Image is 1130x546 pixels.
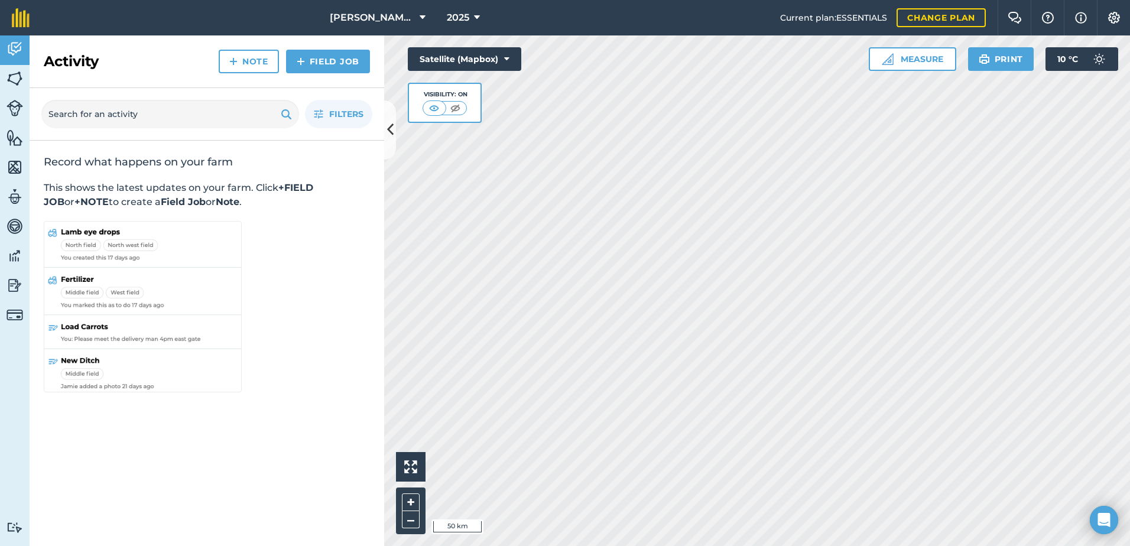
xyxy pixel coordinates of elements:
[1057,47,1078,71] span: 10 ° C
[7,277,23,294] img: svg+xml;base64,PD94bWwgdmVyc2lvbj0iMS4wIiBlbmNvZGluZz0idXRmLTgiPz4KPCEtLSBHZW5lcmF0b3I6IEFkb2JlIE...
[427,102,441,114] img: svg+xml;base64,PHN2ZyB4bWxucz0iaHR0cDovL3d3dy53My5vcmcvMjAwMC9zdmciIHdpZHRoPSI1MCIgaGVpZ2h0PSI0MC...
[7,129,23,147] img: svg+xml;base64,PHN2ZyB4bWxucz0iaHR0cDovL3d3dy53My5vcmcvMjAwMC9zdmciIHdpZHRoPSI1NiIgaGVpZ2h0PSI2MC...
[1045,47,1118,71] button: 10 °C
[41,100,299,128] input: Search for an activity
[404,460,417,473] img: Four arrows, one pointing top left, one top right, one bottom right and the last bottom left
[330,11,415,25] span: [PERSON_NAME] ASAHI PADDOCKS
[968,47,1034,71] button: Print
[7,188,23,206] img: svg+xml;base64,PD94bWwgdmVyc2lvbj0iMS4wIiBlbmNvZGluZz0idXRmLTgiPz4KPCEtLSBHZW5lcmF0b3I6IEFkb2JlIE...
[281,107,292,121] img: svg+xml;base64,PHN2ZyB4bWxucz0iaHR0cDovL3d3dy53My5vcmcvMjAwMC9zdmciIHdpZHRoPSIxOSIgaGVpZ2h0PSIyNC...
[305,100,372,128] button: Filters
[219,50,279,73] a: Note
[1107,12,1121,24] img: A cog icon
[7,307,23,323] img: svg+xml;base64,PD94bWwgdmVyc2lvbj0iMS4wIiBlbmNvZGluZz0idXRmLTgiPz4KPCEtLSBHZW5lcmF0b3I6IEFkb2JlIE...
[74,196,109,207] strong: +NOTE
[979,52,990,66] img: svg+xml;base64,PHN2ZyB4bWxucz0iaHR0cDovL3d3dy53My5vcmcvMjAwMC9zdmciIHdpZHRoPSIxOSIgaGVpZ2h0PSIyNC...
[1087,47,1111,71] img: svg+xml;base64,PD94bWwgdmVyc2lvbj0iMS4wIiBlbmNvZGluZz0idXRmLTgiPz4KPCEtLSBHZW5lcmF0b3I6IEFkb2JlIE...
[448,102,463,114] img: svg+xml;base64,PHN2ZyB4bWxucz0iaHR0cDovL3d3dy53My5vcmcvMjAwMC9zdmciIHdpZHRoPSI1MCIgaGVpZ2h0PSI0MC...
[329,108,363,121] span: Filters
[229,54,238,69] img: svg+xml;base64,PHN2ZyB4bWxucz0iaHR0cDovL3d3dy53My5vcmcvMjAwMC9zdmciIHdpZHRoPSIxNCIgaGVpZ2h0PSIyNC...
[7,247,23,265] img: svg+xml;base64,PD94bWwgdmVyc2lvbj0iMS4wIiBlbmNvZGluZz0idXRmLTgiPz4KPCEtLSBHZW5lcmF0b3I6IEFkb2JlIE...
[869,47,956,71] button: Measure
[44,52,99,71] h2: Activity
[44,155,370,169] h2: Record what happens on your farm
[7,217,23,235] img: svg+xml;base64,PD94bWwgdmVyc2lvbj0iMS4wIiBlbmNvZGluZz0idXRmLTgiPz4KPCEtLSBHZW5lcmF0b3I6IEFkb2JlIE...
[286,50,370,73] a: Field Job
[161,196,206,207] strong: Field Job
[1041,12,1055,24] img: A question mark icon
[402,493,420,511] button: +
[1075,11,1087,25] img: svg+xml;base64,PHN2ZyB4bWxucz0iaHR0cDovL3d3dy53My5vcmcvMjAwMC9zdmciIHdpZHRoPSIxNyIgaGVpZ2h0PSIxNy...
[423,90,467,99] div: Visibility: On
[402,511,420,528] button: –
[44,181,370,209] p: This shows the latest updates on your farm. Click or to create a or .
[897,8,986,27] a: Change plan
[882,53,894,65] img: Ruler icon
[408,47,521,71] button: Satellite (Mapbox)
[7,40,23,58] img: svg+xml;base64,PD94bWwgdmVyc2lvbj0iMS4wIiBlbmNvZGluZz0idXRmLTgiPz4KPCEtLSBHZW5lcmF0b3I6IEFkb2JlIE...
[447,11,469,25] span: 2025
[216,196,239,207] strong: Note
[1008,12,1022,24] img: Two speech bubbles overlapping with the left bubble in the forefront
[1090,506,1118,534] div: Open Intercom Messenger
[780,11,887,24] span: Current plan : ESSENTIALS
[7,100,23,116] img: svg+xml;base64,PD94bWwgdmVyc2lvbj0iMS4wIiBlbmNvZGluZz0idXRmLTgiPz4KPCEtLSBHZW5lcmF0b3I6IEFkb2JlIE...
[297,54,305,69] img: svg+xml;base64,PHN2ZyB4bWxucz0iaHR0cDovL3d3dy53My5vcmcvMjAwMC9zdmciIHdpZHRoPSIxNCIgaGVpZ2h0PSIyNC...
[7,70,23,87] img: svg+xml;base64,PHN2ZyB4bWxucz0iaHR0cDovL3d3dy53My5vcmcvMjAwMC9zdmciIHdpZHRoPSI1NiIgaGVpZ2h0PSI2MC...
[12,8,30,27] img: fieldmargin Logo
[7,522,23,533] img: svg+xml;base64,PD94bWwgdmVyc2lvbj0iMS4wIiBlbmNvZGluZz0idXRmLTgiPz4KPCEtLSBHZW5lcmF0b3I6IEFkb2JlIE...
[7,158,23,176] img: svg+xml;base64,PHN2ZyB4bWxucz0iaHR0cDovL3d3dy53My5vcmcvMjAwMC9zdmciIHdpZHRoPSI1NiIgaGVpZ2h0PSI2MC...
